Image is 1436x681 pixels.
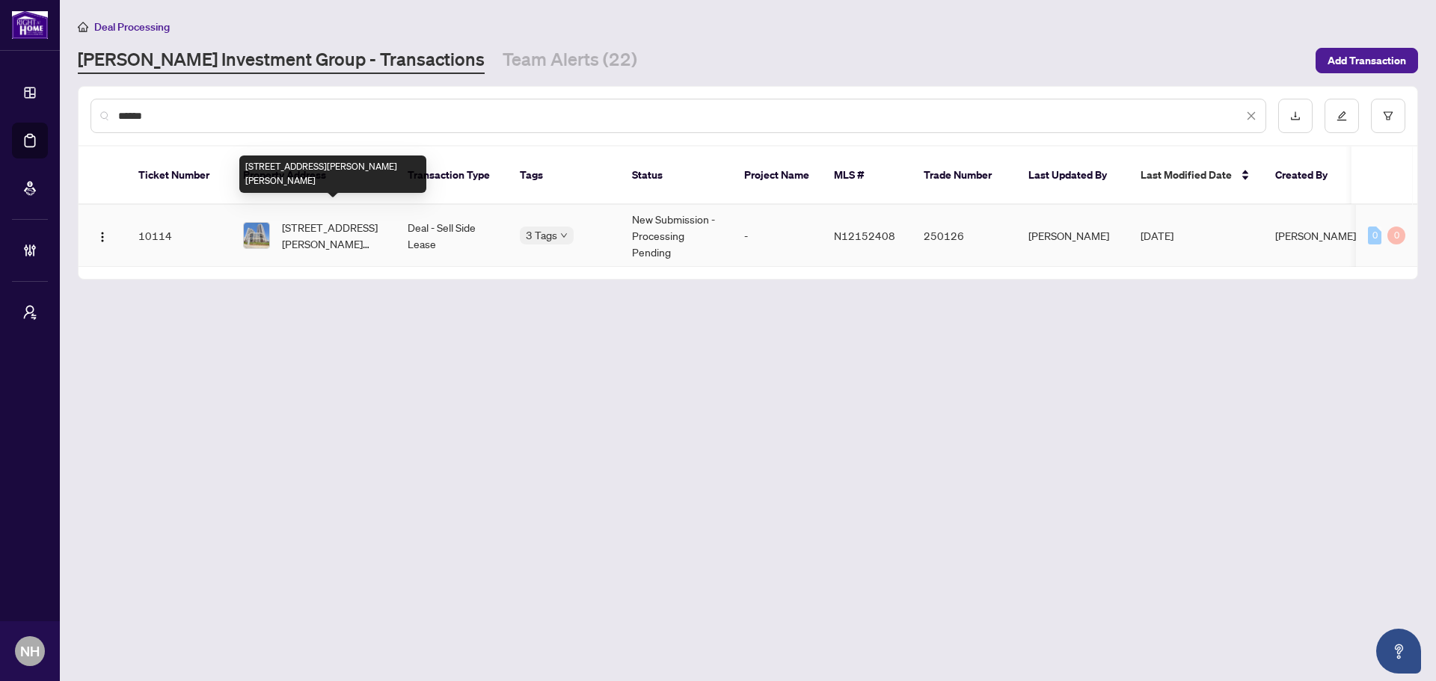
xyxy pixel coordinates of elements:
th: Created By [1263,147,1353,205]
span: home [78,22,88,32]
th: Last Modified Date [1129,147,1263,205]
th: Trade Number [912,147,1016,205]
span: edit [1337,111,1347,121]
button: filter [1371,99,1405,133]
span: download [1290,111,1301,121]
span: NH [20,641,40,662]
th: Property Address [231,147,396,205]
th: Transaction Type [396,147,508,205]
button: Logo [90,224,114,247]
span: 3 Tags [526,227,557,244]
span: Add Transaction [1328,49,1406,73]
span: filter [1383,111,1393,121]
div: 0 [1368,227,1381,244]
img: thumbnail-img [244,223,269,248]
img: Logo [96,231,108,243]
a: Team Alerts (22) [503,47,637,74]
button: download [1278,99,1313,133]
button: Open asap [1376,629,1421,674]
div: [STREET_ADDRESS][PERSON_NAME][PERSON_NAME] [239,155,426,193]
td: - [732,205,822,267]
span: N12152408 [834,229,895,242]
button: Add Transaction [1316,48,1418,73]
span: user-switch [22,305,37,320]
td: Deal - Sell Side Lease [396,205,508,267]
th: Tags [508,147,620,205]
span: [STREET_ADDRESS][PERSON_NAME][PERSON_NAME] [282,219,384,252]
span: close [1246,111,1256,121]
span: down [560,232,568,239]
span: Deal Processing [94,20,170,34]
th: Project Name [732,147,822,205]
td: 10114 [126,205,231,267]
th: MLS # [822,147,912,205]
td: [PERSON_NAME] [1016,205,1129,267]
img: logo [12,11,48,39]
th: Last Updated By [1016,147,1129,205]
span: [PERSON_NAME] [1275,229,1356,242]
td: New Submission - Processing Pending [620,205,732,267]
div: 0 [1387,227,1405,244]
a: [PERSON_NAME] Investment Group - Transactions [78,47,485,74]
th: Ticket Number [126,147,231,205]
button: edit [1325,99,1359,133]
span: Last Modified Date [1141,167,1232,183]
th: Status [620,147,732,205]
span: [DATE] [1141,229,1173,242]
td: 250126 [912,205,1016,267]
